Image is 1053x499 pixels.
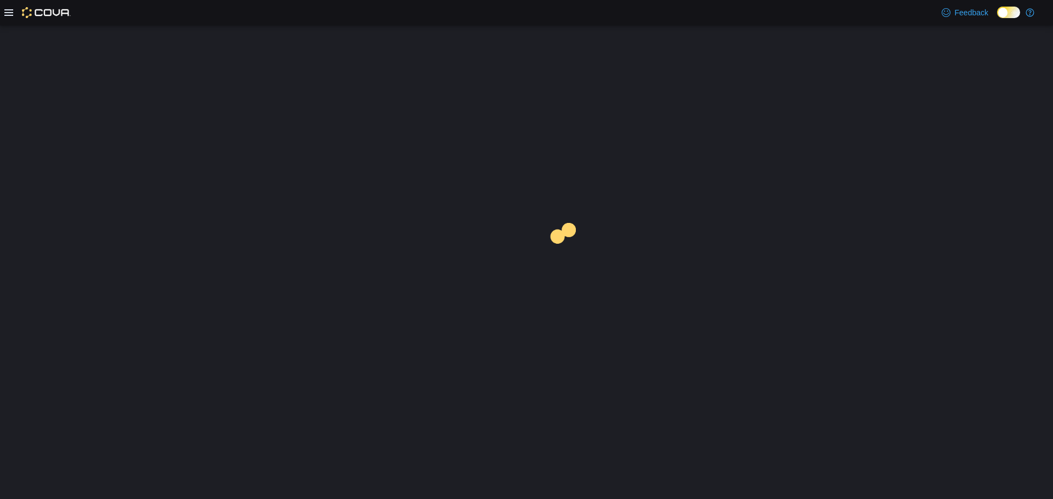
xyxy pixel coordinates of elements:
input: Dark Mode [997,7,1020,18]
img: cova-loader [526,215,609,297]
span: Feedback [955,7,988,18]
a: Feedback [937,2,993,24]
img: Cova [22,7,71,18]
